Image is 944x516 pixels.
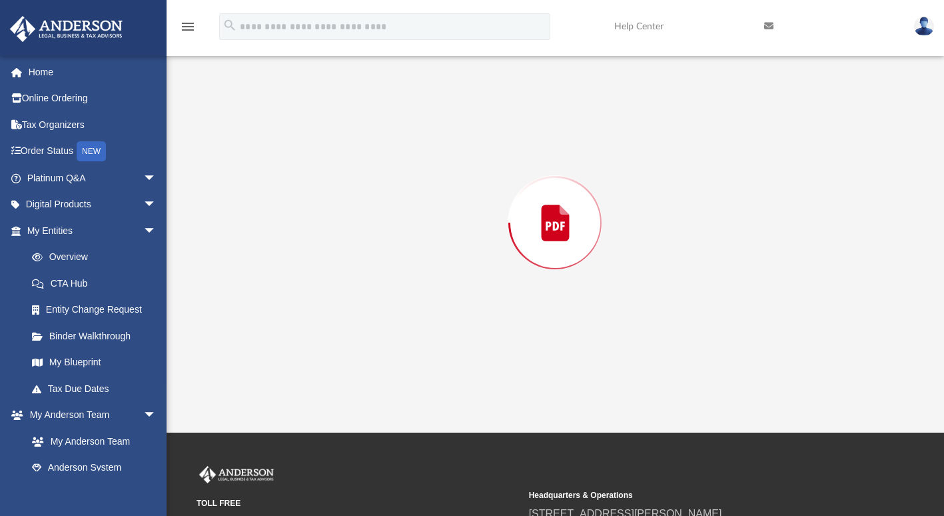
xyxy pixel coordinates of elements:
[223,18,237,33] i: search
[9,138,177,165] a: Order StatusNEW
[77,141,106,161] div: NEW
[19,297,177,323] a: Entity Change Request
[914,17,934,36] img: User Pic
[19,375,177,402] a: Tax Due Dates
[6,16,127,42] img: Anderson Advisors Platinum Portal
[19,270,177,297] a: CTA Hub
[9,217,177,244] a: My Entitiesarrow_drop_down
[143,191,170,219] span: arrow_drop_down
[9,85,177,112] a: Online Ordering
[9,59,177,85] a: Home
[143,217,170,245] span: arrow_drop_down
[180,25,196,35] a: menu
[197,466,276,483] img: Anderson Advisors Platinum Portal
[143,165,170,192] span: arrow_drop_down
[9,191,177,218] a: Digital Productsarrow_drop_down
[19,455,170,481] a: Anderson System
[19,428,163,455] a: My Anderson Team
[19,244,177,271] a: Overview
[205,16,905,395] div: Preview
[9,165,177,191] a: Platinum Q&Aarrow_drop_down
[143,402,170,429] span: arrow_drop_down
[529,489,852,501] small: Headquarters & Operations
[19,349,170,376] a: My Blueprint
[19,323,177,349] a: Binder Walkthrough
[180,19,196,35] i: menu
[197,497,520,509] small: TOLL FREE
[9,111,177,138] a: Tax Organizers
[9,402,170,429] a: My Anderson Teamarrow_drop_down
